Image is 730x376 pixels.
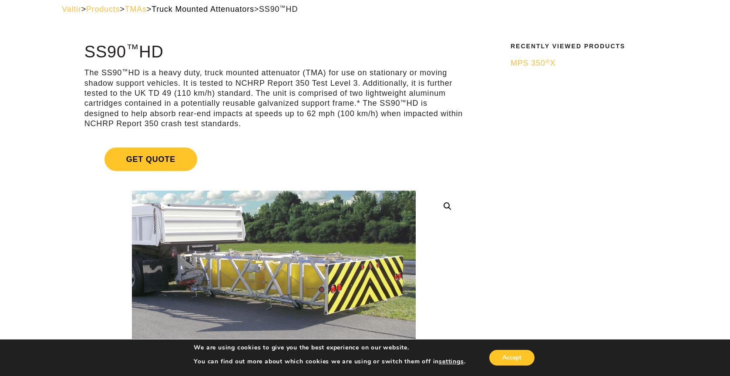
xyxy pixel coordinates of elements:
sup: ® [545,58,550,65]
sup: ™ [122,68,128,74]
p: The SS90 HD is a heavy duty, truck mounted attenuator (TMA) for use on stationary or moving shado... [84,68,463,129]
button: Accept [489,350,535,366]
p: You can find out more about which cookies we are using or switch them off in . [194,358,465,366]
sup: ™ [126,42,139,56]
a: MPS 350®X [511,58,663,68]
button: settings [439,358,464,366]
span: Get Quote [104,148,197,171]
h1: SS90 HD [84,43,463,61]
span: SS90 HD [259,5,298,13]
sup: ™ [400,99,406,105]
p: We are using cookies to give you the best experience on our website. [194,344,465,352]
a: Products [86,5,120,13]
a: TMAs [125,5,147,13]
a: Valtir [62,5,81,13]
a: Get Quote [84,137,463,181]
div: > > > > [62,4,668,14]
h2: Recently Viewed Products [511,43,663,50]
a: Truck Mounted Attenuators [151,5,254,13]
sup: ™ [279,4,286,11]
span: MPS 350 X [511,59,555,67]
